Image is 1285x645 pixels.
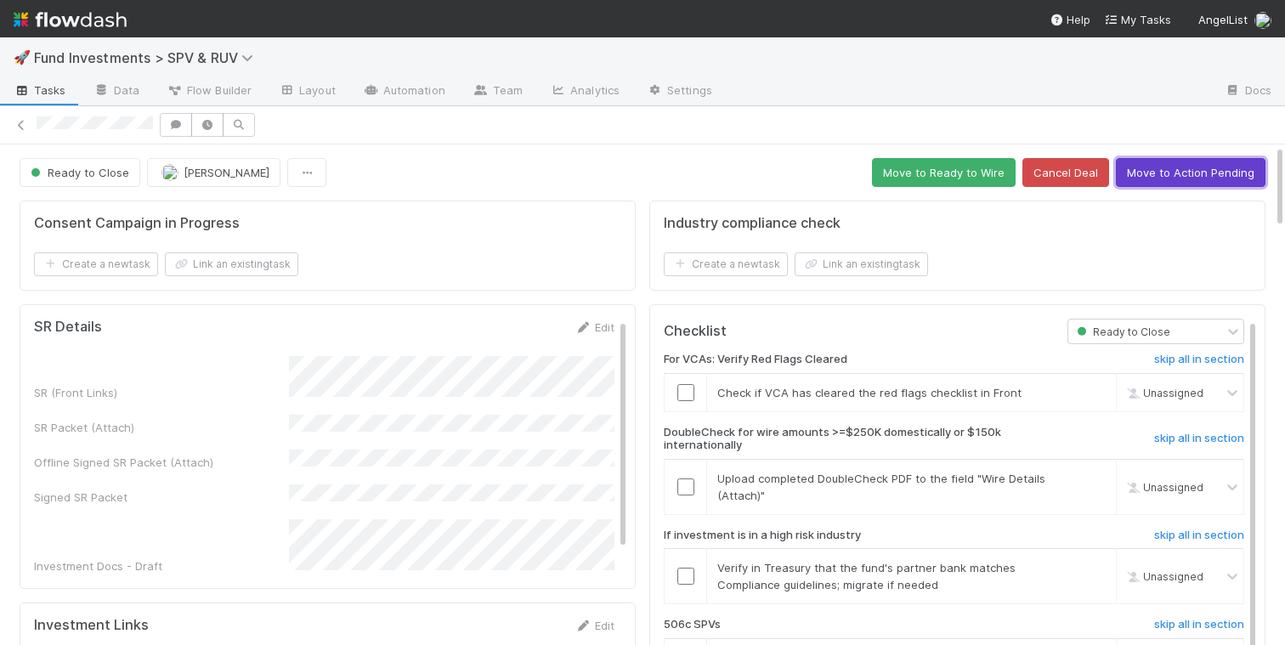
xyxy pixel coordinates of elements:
h5: Checklist [664,323,727,340]
h6: skip all in section [1154,618,1244,631]
h5: Consent Campaign in Progress [34,215,240,232]
span: Ready to Close [1073,325,1170,338]
div: Signed SR Packet [34,489,289,506]
span: Flow Builder [167,82,252,99]
a: Automation [349,78,459,105]
a: Analytics [536,78,633,105]
span: Verify in Treasury that the fund's partner bank matches Compliance guidelines; migrate if needed [717,561,1016,591]
span: Tasks [14,82,66,99]
button: Cancel Deal [1022,158,1109,187]
span: Ready to Close [27,166,129,179]
h6: skip all in section [1154,432,1244,445]
img: avatar_ddac2f35-6c49-494a-9355-db49d32eca49.png [1254,12,1271,29]
span: Upload completed DoubleCheck PDF to the field "Wire Details (Attach)" [717,472,1045,502]
span: [PERSON_NAME] [184,166,269,179]
span: 🚀 [14,50,31,65]
h6: skip all in section [1154,353,1244,366]
span: Unassigned [1123,481,1203,494]
a: Edit [575,619,614,632]
button: Move to Ready to Wire [872,158,1016,187]
button: Create a newtask [34,252,158,276]
a: skip all in section [1154,432,1244,452]
a: My Tasks [1104,11,1171,28]
a: skip all in section [1154,618,1244,638]
a: Settings [633,78,726,105]
h6: 506c SPVs [664,618,721,631]
a: Team [459,78,536,105]
span: AngelList [1198,13,1248,26]
img: avatar_c597f508-4d28-4c7c-92e0-bd2d0d338f8e.png [161,164,178,181]
a: skip all in section [1154,529,1244,549]
div: Help [1050,11,1090,28]
span: My Tasks [1104,13,1171,26]
div: Investment Docs - Draft [34,557,289,574]
h6: DoubleCheck for wire amounts >=$250K domestically or $150k internationally [664,426,1042,452]
span: Unassigned [1123,570,1203,583]
h6: For VCAs: Verify Red Flags Cleared [664,353,847,366]
h5: Investment Links [34,617,149,634]
h6: skip all in section [1154,529,1244,542]
a: Edit [575,320,614,334]
div: SR Packet (Attach) [34,419,289,436]
a: skip all in section [1154,353,1244,373]
a: Flow Builder [153,78,265,105]
a: Docs [1211,78,1285,105]
a: Layout [265,78,349,105]
h6: If investment is in a high risk industry [664,529,861,542]
button: Link an existingtask [165,252,298,276]
button: Link an existingtask [795,252,928,276]
h5: SR Details [34,319,102,336]
div: Offline Signed SR Packet (Attach) [34,454,289,471]
button: [PERSON_NAME] [147,158,280,187]
h5: Industry compliance check [664,215,841,232]
span: Unassigned [1123,386,1203,399]
div: SR (Front Links) [34,384,289,401]
span: Check if VCA has cleared the red flags checklist in Front [717,386,1022,399]
span: Fund Investments > SPV & RUV [34,49,262,66]
a: Data [80,78,153,105]
button: Create a newtask [664,252,788,276]
button: Ready to Close [20,158,140,187]
img: logo-inverted-e16ddd16eac7371096b0.svg [14,5,127,34]
button: Move to Action Pending [1116,158,1265,187]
